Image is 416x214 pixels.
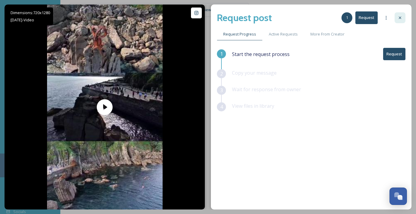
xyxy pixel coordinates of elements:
[269,31,298,37] span: Active Requests
[11,17,34,23] span: [DATE] - Video
[220,87,223,94] span: 3
[232,51,290,58] span: Start the request process
[223,31,256,37] span: Request Progress
[220,50,223,57] span: 1
[220,103,223,110] span: 4
[11,10,50,15] span: Dimensions: 720 x 1280
[47,5,163,209] img: thumbnail
[232,70,277,76] span: Copy your message
[383,48,405,60] button: Request
[217,11,272,25] h2: Request post
[310,31,345,37] span: More From Creator
[389,188,407,205] button: Open Chat
[355,11,378,24] button: Request
[220,70,223,77] span: 2
[232,86,301,93] span: Wait for response from owner
[346,15,348,20] span: 1
[232,103,274,109] span: View files in library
